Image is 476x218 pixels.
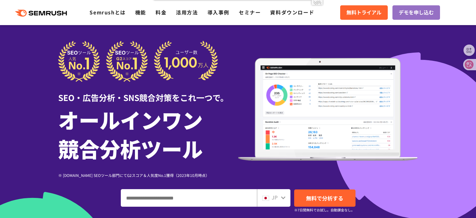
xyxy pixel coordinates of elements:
a: 無料トライアル [340,5,388,20]
h1: オールインワン 競合分析ツール [58,105,238,163]
a: 活用方法 [176,8,198,16]
a: 資料ダウンロード [270,8,314,16]
input: ドメイン、キーワードまたはURLを入力してください [121,189,257,206]
span: JP [272,194,278,201]
a: 機能 [135,8,146,16]
a: 導入事例 [207,8,229,16]
div: SEO・広告分析・SNS競合対策をこれ一つで。 [58,82,238,104]
span: デモを申し込む [399,8,434,17]
span: 無料で分析する [306,194,343,202]
a: 料金 [156,8,166,16]
a: セミナー [239,8,261,16]
a: Semrushとは [90,8,125,16]
a: デモを申し込む [392,5,440,20]
a: 無料で分析する [294,189,356,207]
small: ※7日間無料でお試し。自動課金なし。 [294,207,355,213]
span: 無料トライアル [346,8,381,17]
div: ※ [DOMAIN_NAME] SEOツール部門にてG2スコア＆人気度No.1獲得（2023年10月時点） [58,172,238,178]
